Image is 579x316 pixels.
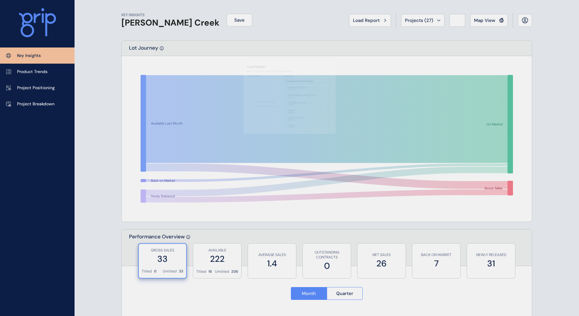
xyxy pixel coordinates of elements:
p: Titled [142,269,152,274]
span: Projects ( 27 ) [405,17,433,23]
label: 7 [415,258,457,269]
p: KEY INSIGHTS [121,12,219,18]
label: 1.4 [251,258,293,269]
p: AVAILABLE [196,248,238,253]
button: Save [227,14,252,26]
button: Map View [470,14,508,27]
p: NEWLY RELEASED [470,252,512,258]
span: Save [234,17,245,23]
button: Projects (27) [401,14,445,27]
p: AVERAGE SALES [251,252,293,258]
p: NET SALES [361,252,403,258]
p: Project Breakdown [17,101,54,107]
label: 0 [306,260,348,272]
p: Product Trends [17,69,47,75]
p: Performance Overview [129,233,185,266]
p: Titled [196,269,206,274]
span: Load Report [353,17,380,23]
p: Untitled [163,269,177,274]
h1: [PERSON_NAME] Creek [121,18,219,28]
p: 0 [154,269,156,274]
button: Load Report [349,14,391,27]
p: GROSS SALES [142,248,183,253]
p: 16 [208,269,212,274]
p: BACK ON MARKET [415,252,457,258]
label: 31 [470,258,512,269]
p: Lot Journey [129,44,158,56]
p: Key Insights [17,53,41,59]
span: Month [302,290,316,297]
p: Project Positioning [17,85,55,91]
p: Untitled [215,269,229,274]
label: 26 [361,258,403,269]
label: 33 [142,253,183,265]
p: 33 [179,269,183,274]
span: Quarter [336,290,353,297]
p: OUTSTANDING CONTRACTS [306,250,348,260]
button: Quarter [327,287,363,300]
label: 222 [196,253,238,265]
span: Map View [474,17,495,23]
p: 206 [231,269,238,274]
button: Month [291,287,327,300]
